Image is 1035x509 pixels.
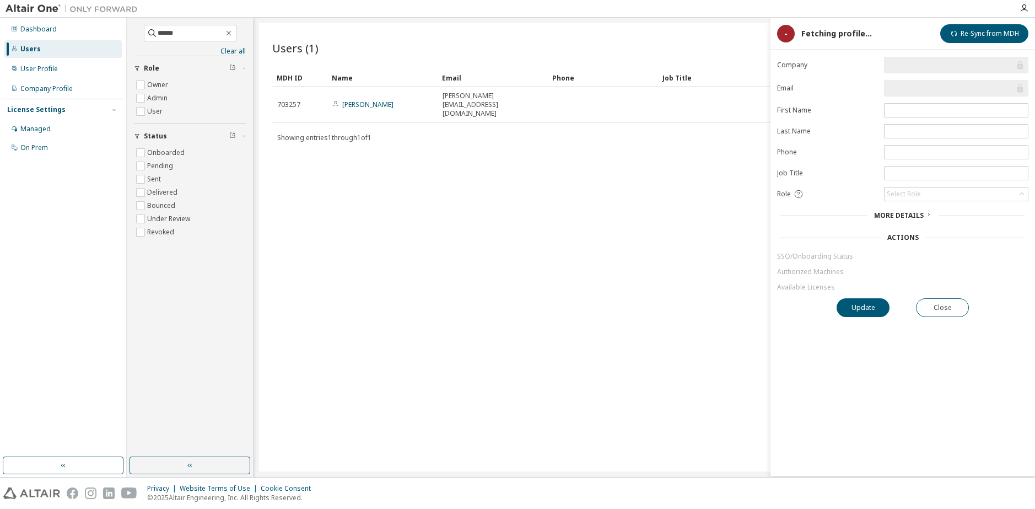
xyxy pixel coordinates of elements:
[552,69,654,87] div: Phone
[147,92,170,105] label: Admin
[7,105,66,114] div: License Settings
[103,487,115,499] img: linkedin.svg
[277,100,300,109] span: 703257
[144,132,167,141] span: Status
[277,69,323,87] div: MDH ID
[940,24,1028,43] button: Re-Sync from MDH
[777,25,795,42] div: -
[144,64,159,73] span: Role
[277,133,371,142] span: Showing entries 1 through 1 of 1
[147,146,187,159] label: Onboarded
[777,190,791,199] span: Role
[837,298,890,317] button: Update
[147,199,177,212] label: Bounced
[20,125,51,133] div: Managed
[777,169,877,178] label: Job Title
[777,61,877,69] label: Company
[134,124,246,148] button: Status
[777,148,877,157] label: Phone
[229,132,236,141] span: Clear filter
[342,100,393,109] a: [PERSON_NAME]
[442,69,543,87] div: Email
[777,252,1028,261] a: SSO/Onboarding Status
[777,267,1028,276] a: Authorized Machines
[229,64,236,73] span: Clear filter
[662,69,764,87] div: Job Title
[20,143,48,152] div: On Prem
[147,105,165,118] label: User
[874,211,924,220] span: More Details
[272,40,319,56] span: Users (1)
[3,487,60,499] img: altair_logo.svg
[887,190,921,199] div: Select Role
[887,233,919,242] div: Actions
[777,283,1028,292] a: Available Licenses
[180,484,261,493] div: Website Terms of Use
[147,484,180,493] div: Privacy
[147,212,192,226] label: Under Review
[885,187,1028,201] div: Select Role
[67,487,78,499] img: facebook.svg
[147,493,317,502] p: © 2025 Altair Engineering, Inc. All Rights Reserved.
[777,84,877,93] label: Email
[134,47,246,56] a: Clear all
[134,56,246,81] button: Role
[777,106,877,115] label: First Name
[147,78,170,92] label: Owner
[332,69,433,87] div: Name
[147,186,180,199] label: Delivered
[121,487,137,499] img: youtube.svg
[777,127,877,136] label: Last Name
[20,45,41,53] div: Users
[20,65,58,73] div: User Profile
[147,226,176,239] label: Revoked
[85,487,96,499] img: instagram.svg
[147,159,175,173] label: Pending
[443,92,543,118] span: [PERSON_NAME][EMAIL_ADDRESS][DOMAIN_NAME]
[916,298,969,317] button: Close
[20,25,57,34] div: Dashboard
[147,173,163,186] label: Sent
[6,3,143,14] img: Altair One
[20,84,73,93] div: Company Profile
[801,29,872,38] div: Fetching profile...
[261,484,317,493] div: Cookie Consent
